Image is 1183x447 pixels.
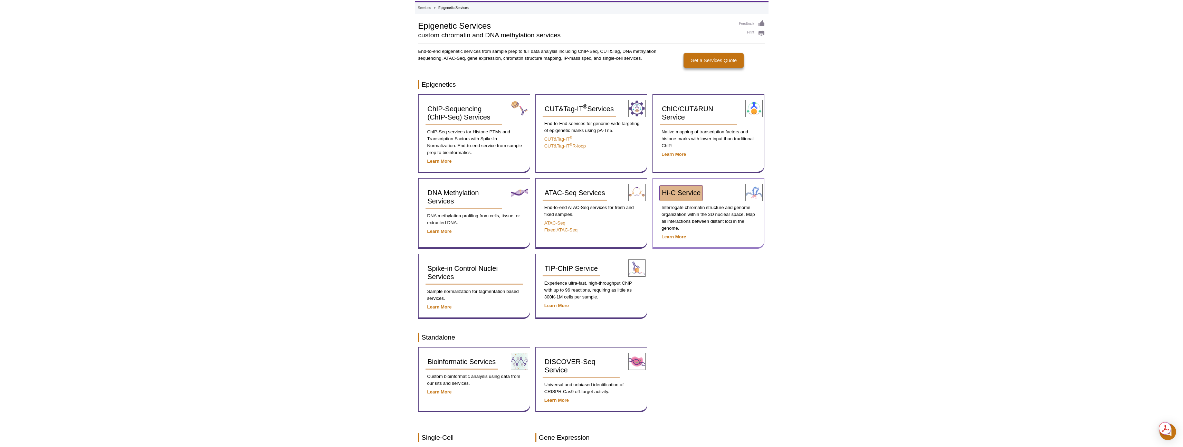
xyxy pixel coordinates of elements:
[661,234,686,239] a: Learn More
[418,32,732,38] h2: custom chromatin and DNA methylation services
[543,280,640,301] p: Experience ultra-fast, high-throughput ChIP with up to 96 reactions, requiring as little as 300K-...
[427,159,452,164] a: Learn More
[426,212,523,226] p: DNA methylation profiling from cells, tissue, or extracted DNA.
[434,6,436,10] li: »
[661,152,686,157] a: Learn More
[739,20,765,28] a: Feedback
[739,29,765,37] a: Print
[428,265,498,280] span: Spike-in Control Nuclei Services
[544,227,578,232] a: Fixed ATAC-Seq
[428,358,496,365] span: Bioinformatic Services
[543,186,607,201] a: ATAC-Seq Services
[628,259,646,277] img: TIP-ChIP Service
[628,100,646,117] img: CUT&Tag-IT® Services
[544,136,572,142] a: CUT&Tag-IT®
[543,204,640,218] p: End-to-end ATAC-Seq services for fresh and fixed samples.
[428,105,490,121] span: ChIP-Sequencing (ChIP-Seq) Services
[426,261,523,285] a: Spike-in Control Nuclei Services
[438,6,469,10] li: Epigenetic Services
[418,80,765,89] h2: Epigenetics
[662,105,713,121] span: ChIC/CUT&RUN Service
[570,135,572,140] sup: ®
[426,102,503,125] a: ChIP-Sequencing (ChIP-Seq) Services
[426,373,523,387] p: Custom bioinformatic analysis using data from our kits and services.
[418,433,530,442] h2: Single-Cell
[544,143,586,149] a: CUT&Tag-IT®R-loop
[418,5,431,11] a: Services
[427,304,452,310] a: Learn More
[543,120,640,134] p: End-to-End services for genome-wide targeting of epigenetic marks using pA-Tn5.
[543,381,640,395] p: Universal and unbiased identification of CRISPR-Cas9 off-target activity.
[545,105,614,113] span: CUT&Tag-IT Services
[660,102,737,125] a: ChIC/CUT&RUN Service
[545,358,595,374] span: DISCOVER-Seq Service
[511,184,528,201] img: DNA Methylation Services
[418,20,732,30] h1: Epigenetic Services
[426,354,498,370] a: Bioinformatic Services
[628,184,646,201] img: ATAC-Seq Services
[428,189,479,205] span: DNA Methylation Services
[660,204,757,232] p: Interrogate chromatin structure and genome organization within the 3D nuclear space. Map all inte...
[418,333,765,342] h2: Standalone
[511,353,528,370] img: Bioinformatic Services
[427,389,452,394] a: Learn More
[745,184,763,201] img: Hi-C Service
[544,220,565,226] a: ATAC-Seq
[684,53,744,68] a: Get a Services Quote
[544,303,569,308] a: Learn More
[426,186,503,209] a: DNA Methylation Services
[628,353,646,370] img: DISCOVER-Seq Service
[418,48,657,62] p: End-to-end epigenetic services from sample prep to full data analysis including ChIP-Seq, CUT&Tag...
[544,398,569,403] a: Learn More
[543,261,600,276] a: TIP-ChIP Service
[543,102,616,117] a: CUT&Tag-IT®Services
[543,354,620,378] a: DISCOVER-Seq Service
[583,104,587,110] sup: ®
[662,189,700,197] span: Hi-C Service
[511,100,528,117] img: ChIP-Seq Services
[660,129,757,149] p: Native mapping of transcription factors and histone marks with lower input than traditional ChIP.
[545,189,605,197] span: ATAC-Seq Services
[427,229,452,234] a: Learn More
[535,433,647,442] h2: Gene Expression
[570,142,572,146] sup: ®
[426,129,523,156] p: ChIP-Seq services for Histone PTMs and Transcription Factors with Spike-In Normalization. End-to-...
[426,288,523,302] p: Sample normalization for tagmentation based services.
[660,186,703,201] a: Hi-C Service
[745,100,763,117] img: ChIC/CUT&RUN Service
[545,265,598,272] span: TIP-ChIP Service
